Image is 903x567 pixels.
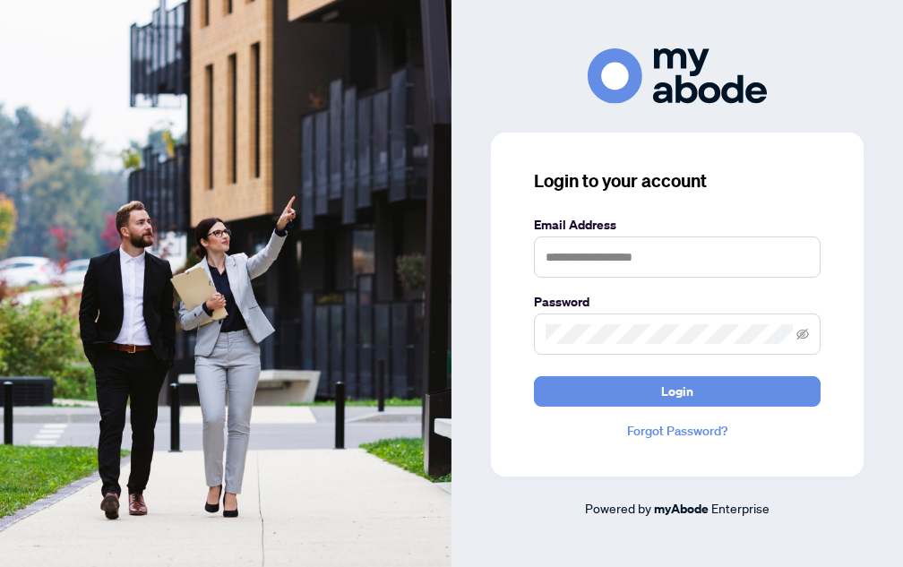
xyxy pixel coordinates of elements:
[588,48,767,103] img: ma-logo
[534,421,821,441] a: Forgot Password?
[654,499,709,519] a: myAbode
[534,168,821,193] h3: Login to your account
[711,500,770,516] span: Enterprise
[585,500,651,516] span: Powered by
[534,215,821,235] label: Email Address
[796,328,809,340] span: eye-invisible
[534,376,821,407] button: Login
[661,377,693,406] span: Login
[534,292,821,312] label: Password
